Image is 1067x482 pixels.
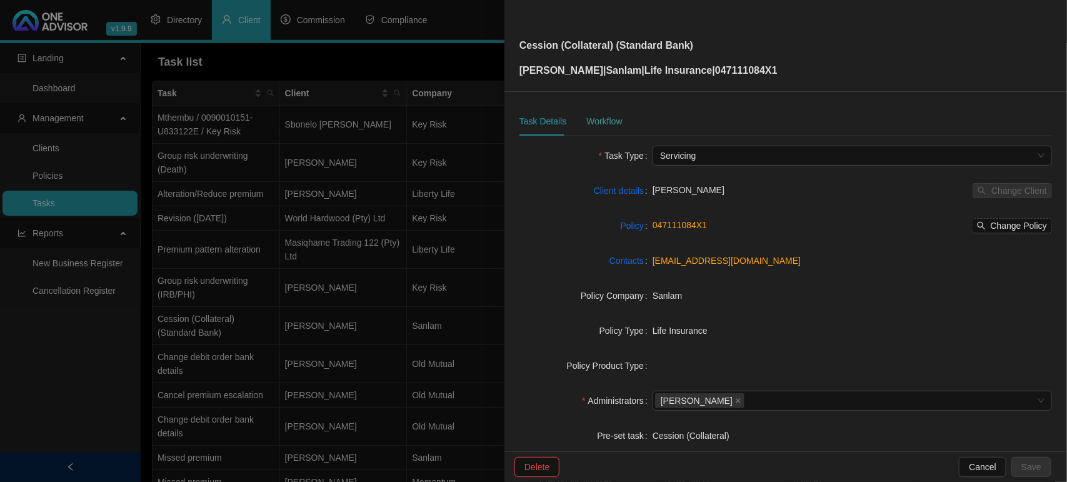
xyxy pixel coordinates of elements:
[660,146,1044,165] span: Servicing
[969,460,996,474] span: Cancel
[653,220,707,230] a: 047111084X1
[514,457,559,477] button: Delete
[1011,457,1051,477] button: Save
[972,218,1052,233] button: Change Policy
[621,219,644,233] a: Policy
[519,63,778,78] p: [PERSON_NAME] | | | 047111084X1
[735,398,741,404] span: close
[653,291,682,301] span: Sanlam
[599,321,653,341] label: Policy Type
[609,254,644,268] a: Contacts
[959,457,1006,477] button: Cancel
[644,65,712,76] span: Life Insurance
[594,184,644,198] a: Client details
[581,286,653,306] label: Policy Company
[567,356,653,376] label: Policy Product Type
[519,114,566,128] div: Task Details
[519,38,778,53] p: Cession (Collateral) (Standard Bank)
[973,183,1052,198] button: Change Client
[582,391,653,411] label: Administrators
[653,326,708,336] span: Life Insurance
[977,221,986,230] span: search
[653,256,801,266] a: [EMAIL_ADDRESS][DOMAIN_NAME]
[586,114,622,128] div: Workflow
[606,65,642,76] span: Sanlam
[653,185,724,195] span: [PERSON_NAME]
[655,393,744,408] span: Adrianna Carvalho
[661,394,733,408] span: [PERSON_NAME]
[524,460,549,474] span: Delete
[991,219,1047,233] span: Change Policy
[597,426,653,446] label: Pre-set task
[599,146,653,166] label: Task Type
[653,429,1052,443] div: Cession (Collateral)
